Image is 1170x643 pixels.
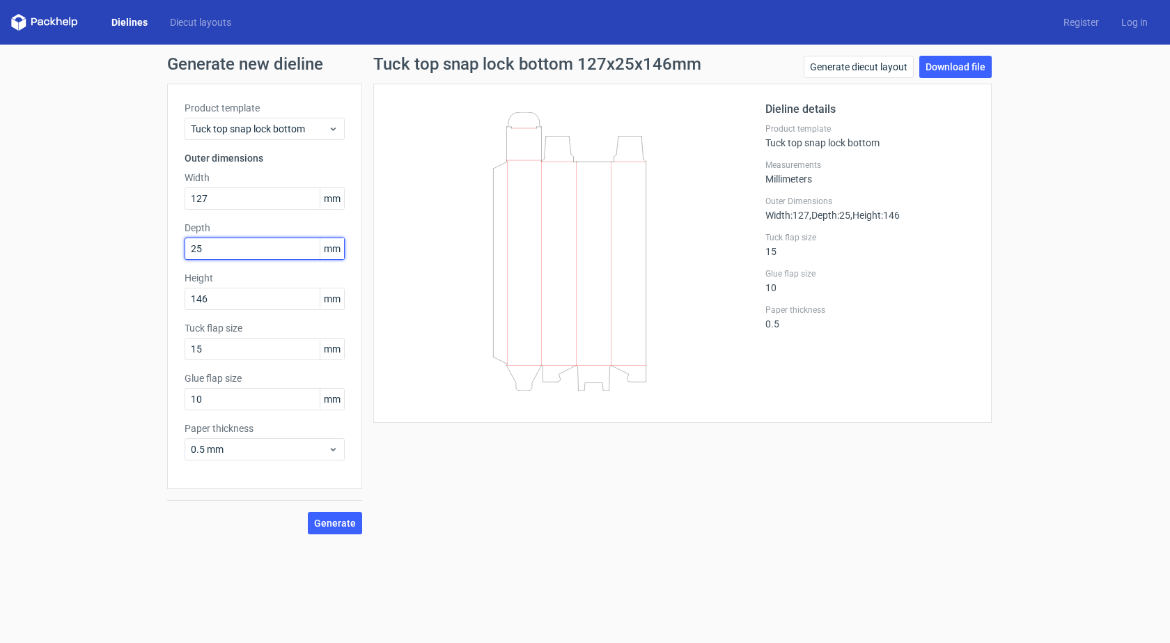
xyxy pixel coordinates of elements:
[765,268,974,279] label: Glue flap size
[919,56,992,78] a: Download file
[185,171,345,185] label: Width
[373,56,701,72] h1: Tuck top snap lock bottom 127x25x146mm
[765,123,974,148] div: Tuck top snap lock bottom
[765,210,809,221] span: Width : 127
[185,151,345,165] h3: Outer dimensions
[765,304,974,316] label: Paper thickness
[320,339,344,359] span: mm
[185,371,345,385] label: Glue flap size
[185,101,345,115] label: Product template
[167,56,1003,72] h1: Generate new dieline
[850,210,900,221] span: , Height : 146
[765,232,974,243] label: Tuck flap size
[191,442,328,456] span: 0.5 mm
[159,15,242,29] a: Diecut layouts
[765,160,974,185] div: Millimeters
[809,210,850,221] span: , Depth : 25
[320,188,344,209] span: mm
[185,421,345,435] label: Paper thickness
[765,232,974,257] div: 15
[1052,15,1110,29] a: Register
[185,221,345,235] label: Depth
[765,123,974,134] label: Product template
[100,15,159,29] a: Dielines
[185,271,345,285] label: Height
[765,160,974,171] label: Measurements
[765,268,974,293] div: 10
[314,518,356,528] span: Generate
[1110,15,1159,29] a: Log in
[191,122,328,136] span: Tuck top snap lock bottom
[320,288,344,309] span: mm
[320,389,344,410] span: mm
[320,238,344,259] span: mm
[185,321,345,335] label: Tuck flap size
[765,101,974,118] h2: Dieline details
[765,196,974,207] label: Outer Dimensions
[765,304,974,330] div: 0.5
[308,512,362,534] button: Generate
[804,56,914,78] a: Generate diecut layout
